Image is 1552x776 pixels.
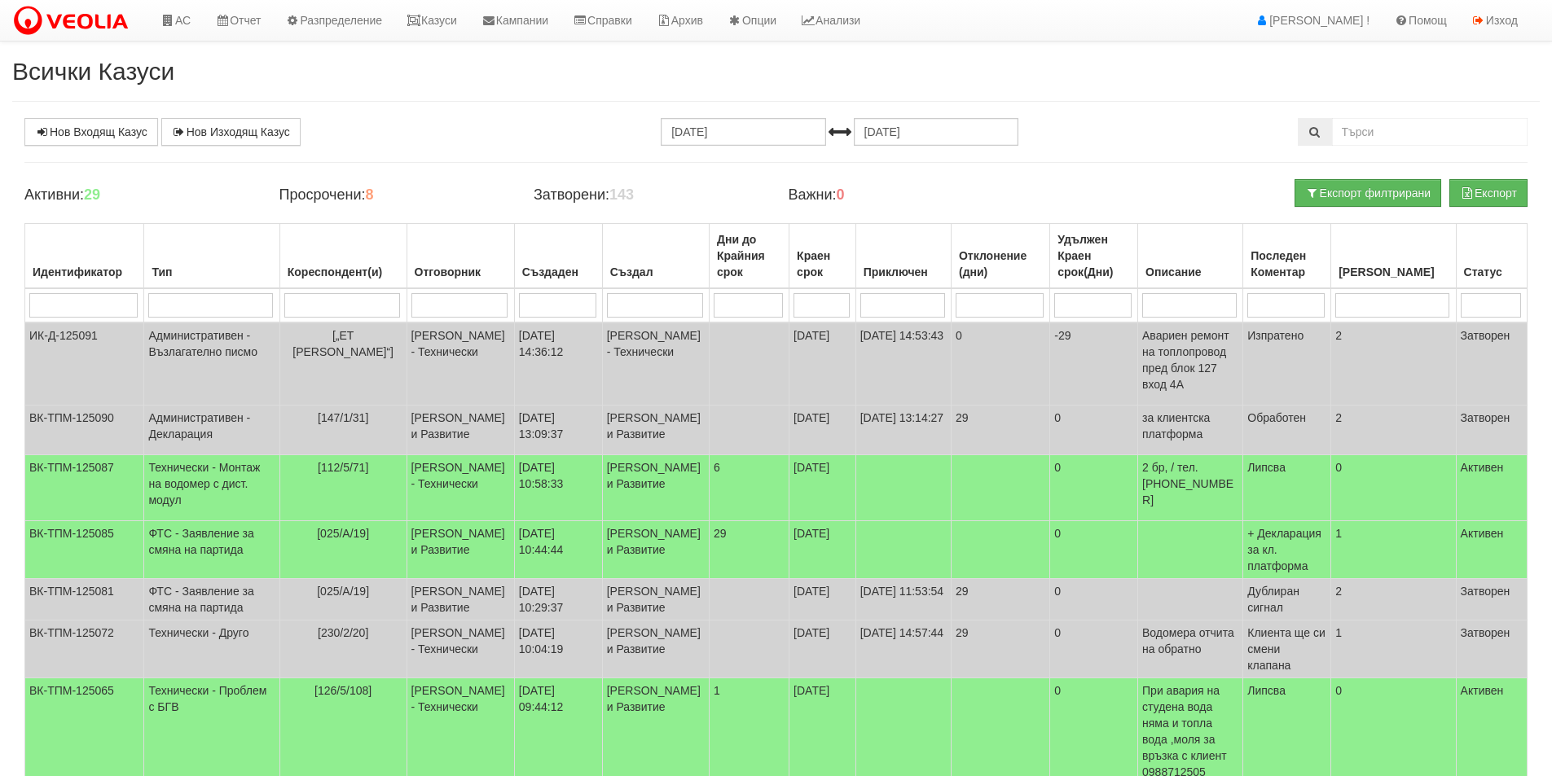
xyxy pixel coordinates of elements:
td: [PERSON_NAME] и Развитие [407,521,514,579]
td: 29 [951,406,1049,455]
div: Приключен [860,261,947,283]
div: Удължен Краен срок(Дни) [1054,228,1133,283]
td: [PERSON_NAME] и Развитие [407,579,514,620]
b: 143 [609,186,634,203]
td: ВК-ТПМ-125087 [25,455,144,521]
td: [DATE] [789,455,856,521]
div: Създал [607,261,705,283]
div: Последен Коментар [1247,244,1326,283]
td: [PERSON_NAME] и Развитие [602,455,709,521]
td: [PERSON_NAME] и Развитие [602,620,709,678]
td: [PERSON_NAME] и Развитие [602,579,709,620]
td: [DATE] 10:58:33 [514,455,602,521]
div: [PERSON_NAME] [1335,261,1451,283]
td: 29 [951,620,1049,678]
td: [DATE] 11:53:54 [855,579,951,620]
div: Статус [1461,261,1523,283]
span: [„ЕТ [PERSON_NAME]“] [292,329,393,358]
td: [DATE] 14:57:44 [855,620,951,678]
td: 0 [1050,521,1138,579]
td: -29 [1050,322,1138,406]
span: + Декларация за кл. платформа [1247,527,1321,572]
a: Нов Входящ Казус [24,118,158,146]
th: Тип: No sort applied, activate to apply an ascending sort [144,224,279,289]
th: Удължен Краен срок(Дни): No sort applied, activate to apply an ascending sort [1050,224,1138,289]
th: Брой Файлове: No sort applied, activate to apply an ascending sort [1331,224,1456,289]
td: [PERSON_NAME] - Технически [407,455,514,521]
b: 29 [84,186,100,203]
th: Кореспондент(и): No sort applied, activate to apply an ascending sort [279,224,407,289]
td: ВК-ТПМ-125072 [25,620,144,678]
th: Отклонение (дни): No sort applied, activate to apply an ascending sort [951,224,1049,289]
h2: Всички Казуси [12,58,1540,85]
span: Обработен [1247,411,1306,424]
a: Нов Изходящ Казус [161,118,301,146]
td: Затворен [1456,322,1527,406]
h4: Важни: [788,187,1018,204]
div: Идентификатор [29,261,139,283]
td: ИК-Д-125091 [25,322,144,406]
td: [DATE] 10:29:37 [514,579,602,620]
b: 0 [837,186,845,203]
td: Затворен [1456,620,1527,678]
td: 0 [1050,455,1138,521]
h4: Просрочени: [279,187,508,204]
th: Създал: No sort applied, activate to apply an ascending sort [602,224,709,289]
td: 2 [1331,406,1456,455]
td: Технически - Друго [144,620,279,678]
span: [112/5/71] [318,461,368,474]
td: Затворен [1456,579,1527,620]
span: [025/А/19] [317,585,369,598]
td: Технически - Монтаж на водомер с дист. модул [144,455,279,521]
th: Идентификатор: No sort applied, activate to apply an ascending sort [25,224,144,289]
div: Дни до Крайния срок [714,228,785,283]
td: 29 [951,579,1049,620]
td: [DATE] 13:14:27 [855,406,951,455]
th: Създаден: No sort applied, activate to apply an ascending sort [514,224,602,289]
td: [PERSON_NAME] и Развитие [602,521,709,579]
td: [PERSON_NAME] - Технически [407,620,514,678]
span: Липсва [1247,684,1286,697]
td: 0 [1050,620,1138,678]
p: Водомера отчита на обратно [1142,625,1238,657]
td: 0 [1050,406,1138,455]
td: 0 [1331,455,1456,521]
td: [DATE] 10:44:44 [514,521,602,579]
input: Търсене по Идентификатор, Бл/Вх/Ап, Тип, Описание, Моб. Номер, Имейл, Файл, Коментар, [1332,118,1528,146]
td: 1 [1331,620,1456,678]
span: Липсва [1247,461,1286,474]
td: ВК-ТПМ-125085 [25,521,144,579]
div: Отклонение (дни) [956,244,1045,283]
p: 2 бр, / тел. [PHONE_NUMBER] [1142,459,1238,508]
th: Отговорник: No sort applied, activate to apply an ascending sort [407,224,514,289]
h4: Затворени: [534,187,763,204]
td: Затворен [1456,406,1527,455]
span: [147/1/31] [318,411,368,424]
p: Авариен ремонт на топлопровод пред блок 127 вход 4А [1142,327,1238,392]
td: [DATE] [789,579,856,620]
td: Административен - Декларация [144,406,279,455]
div: Създаден [519,261,598,283]
span: Изпратено [1247,329,1304,342]
span: [126/5/108] [314,684,372,697]
div: Кореспондент(и) [284,261,402,283]
h4: Активни: [24,187,254,204]
button: Експорт филтрирани [1295,179,1441,207]
span: 6 [714,461,720,474]
td: [DATE] 14:53:43 [855,322,951,406]
th: Краен срок: No sort applied, activate to apply an ascending sort [789,224,856,289]
td: ФТС - Заявление за смяна на партида [144,521,279,579]
td: [DATE] [789,322,856,406]
div: Тип [148,261,275,283]
td: 2 [1331,322,1456,406]
img: VeoliaLogo.png [12,4,136,38]
td: [DATE] 14:36:12 [514,322,602,406]
td: [DATE] [789,521,856,579]
td: [DATE] [789,620,856,678]
td: 0 [1050,579,1138,620]
td: [PERSON_NAME] - Технически [407,322,514,406]
td: [PERSON_NAME] и Развитие [407,406,514,455]
div: Отговорник [411,261,510,283]
td: Активен [1456,521,1527,579]
td: ВК-ТПМ-125090 [25,406,144,455]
